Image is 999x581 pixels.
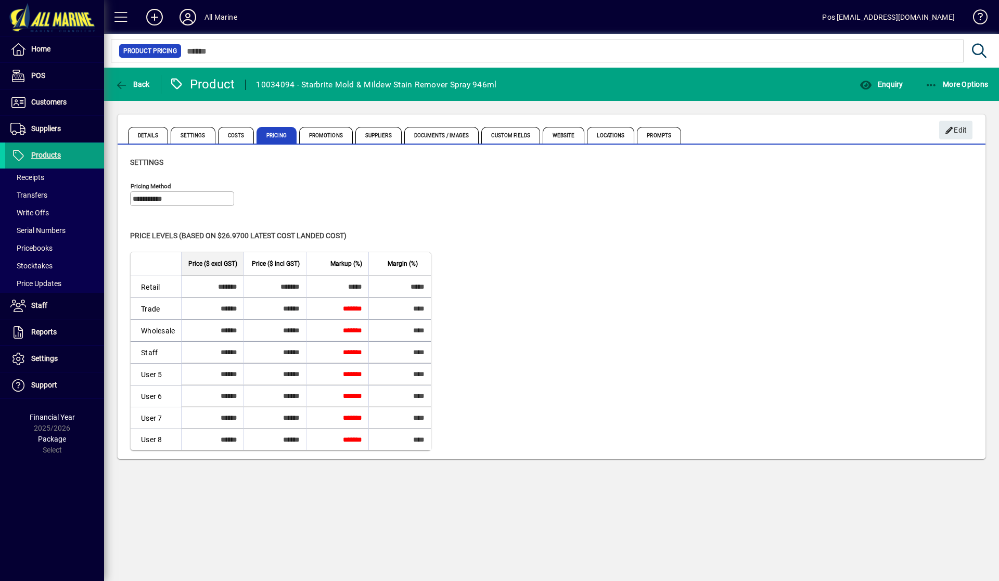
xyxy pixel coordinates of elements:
div: Pos [EMAIL_ADDRESS][DOMAIN_NAME] [822,9,955,25]
a: Customers [5,89,104,115]
span: Transfers [10,191,47,199]
span: Custom Fields [481,127,540,144]
td: Staff [131,341,181,363]
span: Receipts [10,173,44,182]
span: Financial Year [30,413,75,421]
td: User 8 [131,429,181,450]
span: Staff [31,301,47,309]
div: 10034094 - Starbrite Mold & Mildew Stain Remover Spray 946ml [256,76,496,93]
a: Reports [5,319,104,345]
a: Home [5,36,104,62]
span: Markup (%) [330,258,362,269]
span: Pricebooks [10,244,53,252]
span: Costs [218,127,254,144]
span: Write Offs [10,209,49,217]
button: Edit [939,121,972,139]
td: Wholesale [131,319,181,341]
span: Suppliers [355,127,402,144]
span: Promotions [299,127,353,144]
span: Locations [587,127,634,144]
td: User 5 [131,363,181,385]
a: Price Updates [5,275,104,292]
span: Price levels (based on $26.9700 Latest cost landed cost) [130,231,347,240]
div: Product [169,76,235,93]
span: More Options [925,80,989,88]
app-page-header-button: Back [104,75,161,94]
span: Serial Numbers [10,226,66,235]
span: Price ($ excl GST) [188,258,237,269]
a: Stocktakes [5,257,104,275]
span: Back [115,80,150,88]
td: Retail [131,276,181,298]
span: Product Pricing [123,46,177,56]
a: Write Offs [5,204,104,222]
div: All Marine [204,9,237,25]
a: Receipts [5,169,104,186]
span: Prompts [637,127,681,144]
span: Stocktakes [10,262,53,270]
span: Price Updates [10,279,61,288]
a: Suppliers [5,116,104,142]
span: Settings [171,127,215,144]
span: Pricing [257,127,297,144]
span: Price ($ incl GST) [252,258,300,269]
span: POS [31,71,45,80]
button: Add [138,8,171,27]
td: User 7 [131,407,181,429]
span: Enquiry [860,80,903,88]
a: Pricebooks [5,239,104,257]
button: Enquiry [857,75,905,94]
span: Margin (%) [388,258,418,269]
button: More Options [923,75,991,94]
a: POS [5,63,104,89]
span: Customers [31,98,67,106]
a: Support [5,372,104,398]
span: Edit [945,122,967,139]
span: Reports [31,328,57,336]
mat-label: Pricing method [131,183,171,190]
span: Settings [31,354,58,363]
a: Settings [5,346,104,372]
a: Transfers [5,186,104,204]
span: Details [128,127,168,144]
td: Trade [131,298,181,319]
span: Home [31,45,50,53]
a: Serial Numbers [5,222,104,239]
span: Support [31,381,57,389]
span: Suppliers [31,124,61,133]
span: Documents / Images [404,127,479,144]
td: User 6 [131,385,181,407]
a: Staff [5,293,104,319]
span: Settings [130,158,163,166]
span: Package [38,435,66,443]
span: Products [31,151,61,159]
button: Profile [171,8,204,27]
button: Back [112,75,152,94]
span: Website [543,127,585,144]
a: Knowledge Base [965,2,986,36]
